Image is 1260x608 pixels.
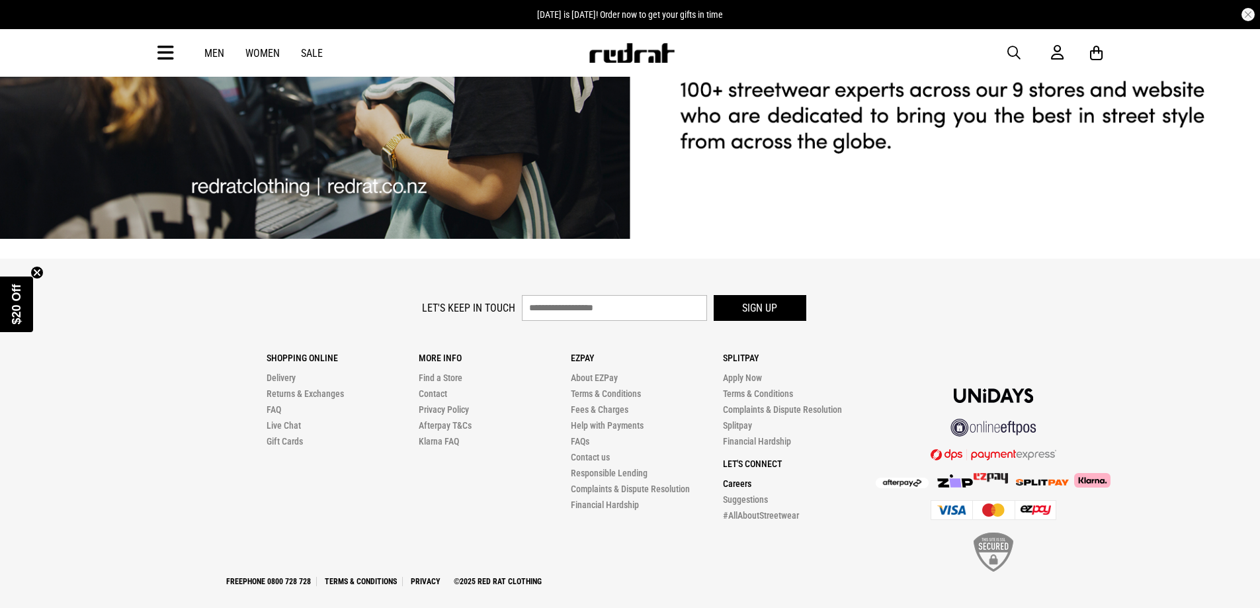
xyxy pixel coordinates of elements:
a: Suggestions [723,494,768,505]
a: Financial Hardship [723,436,791,447]
a: Men [204,47,224,60]
img: DPS [931,449,1056,460]
a: Freephone 0800 728 728 [221,577,317,586]
a: Financial Hardship [571,499,639,510]
a: Gift Cards [267,436,303,447]
a: Women [245,47,280,60]
img: Redrat logo [588,43,675,63]
a: Complaints & Dispute Resolution [571,484,690,494]
a: Contact [419,388,447,399]
img: Splitpay [1016,479,1069,486]
a: Apply Now [723,372,762,383]
label: Let's keep in touch [422,302,515,314]
button: Open LiveChat chat widget [11,5,50,45]
a: Terms & Conditions [319,577,403,586]
img: Klarna [1069,473,1111,488]
a: About EZPay [571,372,618,383]
a: Contact us [571,452,610,462]
a: Responsible Lending [571,468,648,478]
button: Close teaser [30,266,44,279]
span: [DATE] is [DATE]! Order now to get your gifts in time [537,9,723,20]
a: Privacy [405,577,446,586]
a: Terms & Conditions [723,388,793,399]
img: Splitpay [974,473,1008,484]
a: Privacy Policy [419,404,469,415]
p: Splitpay [723,353,875,363]
a: Help with Payments [571,420,644,431]
a: Find a Store [419,372,462,383]
a: Fees & Charges [571,404,628,415]
a: Returns & Exchanges [267,388,344,399]
a: #AllAboutStreetwear [723,510,799,521]
a: ©2025 Red Rat Clothing [448,577,547,586]
img: SSL [974,533,1013,572]
img: Cards [931,500,1056,520]
p: Let's Connect [723,458,875,469]
p: More Info [419,353,571,363]
a: Delivery [267,372,296,383]
a: Klarna FAQ [419,436,459,447]
p: Shopping Online [267,353,419,363]
a: Careers [723,478,751,489]
img: Zip [937,474,974,488]
a: Terms & Conditions [571,388,641,399]
a: Afterpay T&Cs [419,420,472,431]
a: FAQ [267,404,281,415]
a: FAQs [571,436,589,447]
a: Splitpay [723,420,752,431]
p: Ezpay [571,353,723,363]
a: Complaints & Dispute Resolution [723,404,842,415]
a: Live Chat [267,420,301,431]
button: Sign up [714,295,806,321]
img: Unidays [954,388,1033,403]
img: Afterpay [876,478,929,488]
span: $20 Off [10,284,23,324]
a: Sale [301,47,323,60]
img: online eftpos [950,419,1036,437]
